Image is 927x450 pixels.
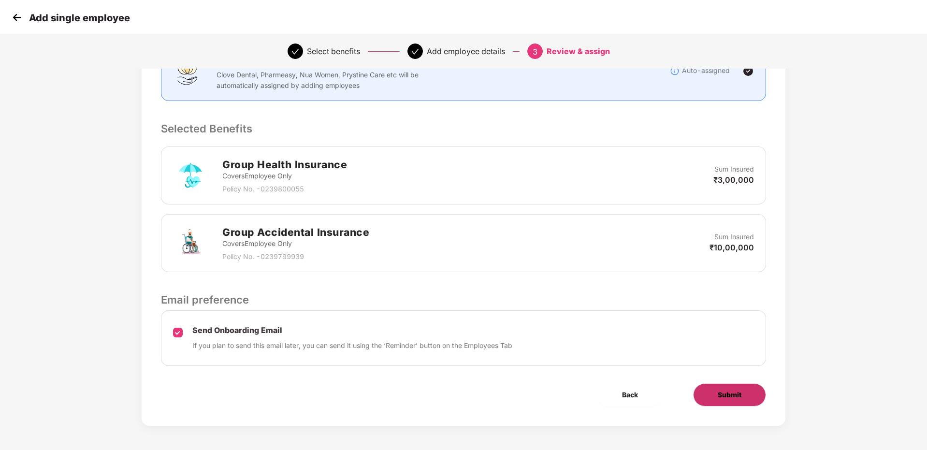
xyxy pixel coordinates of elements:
p: Sum Insured [714,232,754,242]
p: Email preference [161,291,766,308]
p: Send Onboarding Email [192,325,512,335]
button: Back [598,383,662,406]
img: svg+xml;base64,PHN2ZyB4bWxucz0iaHR0cDovL3d3dy53My5vcmcvMjAwMC9zdmciIHdpZHRoPSI3MiIgaGVpZ2h0PSI3Mi... [173,226,208,261]
div: Select benefits [307,44,360,59]
span: Submit [718,390,741,400]
div: Review & assign [547,44,610,59]
p: Policy No. - 0239800055 [222,184,347,194]
button: Submit [693,383,766,406]
p: Covers Employee Only [222,238,369,249]
span: 3 [533,47,537,57]
img: svg+xml;base64,PHN2ZyB4bWxucz0iaHR0cDovL3d3dy53My5vcmcvMjAwMC9zdmciIHdpZHRoPSIzMCIgaGVpZ2h0PSIzMC... [10,10,24,25]
p: Add single employee [29,12,130,24]
p: Auto-assigned [682,65,730,76]
p: If you plan to send this email later, you can send it using the ‘Reminder’ button on the Employee... [192,340,512,351]
p: Selected Benefits [161,120,766,137]
img: svg+xml;base64,PHN2ZyB4bWxucz0iaHR0cDovL3d3dy53My5vcmcvMjAwMC9zdmciIHdpZHRoPSI3MiIgaGVpZ2h0PSI3Mi... [173,158,208,193]
p: Sum Insured [714,164,754,174]
span: check [411,48,419,56]
span: check [291,48,299,56]
p: Policy No. - 0239799939 [222,251,369,262]
p: Clove Dental, Pharmeasy, Nua Women, Prystine Care etc will be automatically assigned by adding em... [217,70,425,91]
img: svg+xml;base64,PHN2ZyBpZD0iQWZmaW5pdHlfQmVuZWZpdHMiIGRhdGEtbmFtZT0iQWZmaW5pdHkgQmVuZWZpdHMiIHhtbG... [173,57,202,86]
span: Back [622,390,638,400]
img: svg+xml;base64,PHN2ZyBpZD0iVGljay0yNHgyNCIgeG1sbnM9Imh0dHA6Ly93d3cudzMub3JnLzIwMDAvc3ZnIiB3aWR0aD... [742,65,754,77]
p: ₹3,00,000 [713,174,754,185]
p: Covers Employee Only [222,171,347,181]
div: Add employee details [427,44,505,59]
img: svg+xml;base64,PHN2ZyBpZD0iSW5mb18tXzMyeDMyIiBkYXRhLW5hbWU9IkluZm8gLSAzMngzMiIgeG1sbnM9Imh0dHA6Ly... [670,66,680,76]
h2: Group Health Insurance [222,157,347,173]
p: ₹10,00,000 [710,242,754,253]
h2: Group Accidental Insurance [222,224,369,240]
